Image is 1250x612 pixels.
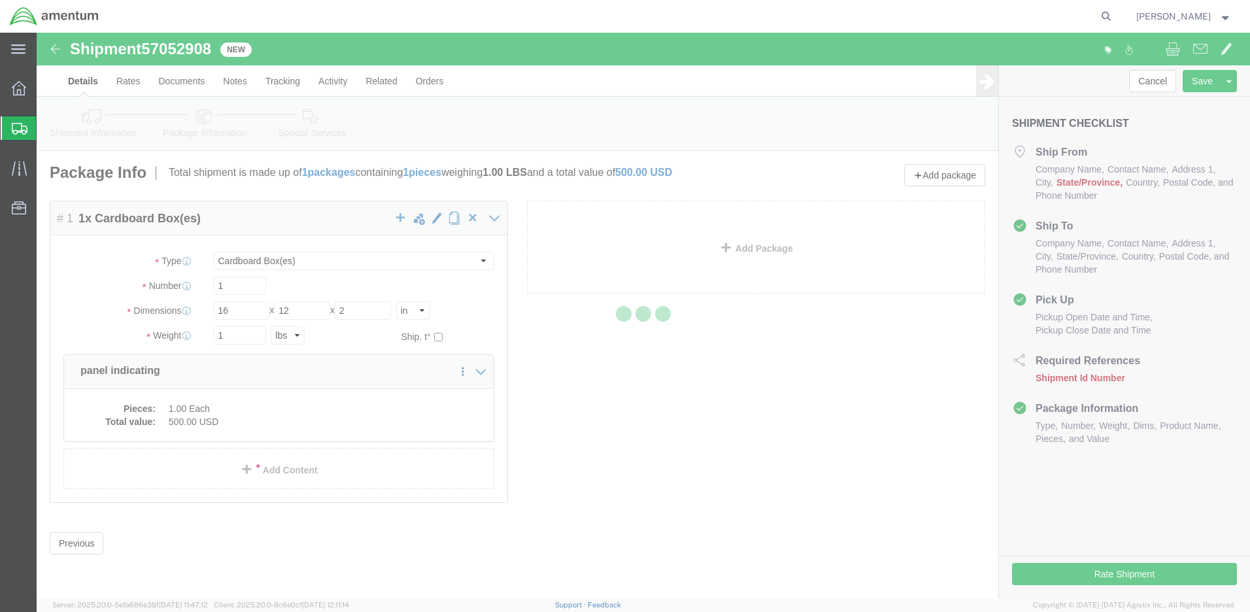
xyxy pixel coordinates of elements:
img: logo [9,7,99,26]
span: [DATE] 11:47:12 [159,601,208,609]
button: [PERSON_NAME] [1136,8,1232,24]
span: [DATE] 12:11:14 [302,601,349,609]
a: Support [555,601,588,609]
span: Client: 2025.20.0-8c6e0cf [214,601,349,609]
span: Kyle Recor [1136,9,1211,24]
a: Feedback [588,601,621,609]
span: Copyright © [DATE]-[DATE] Agistix Inc., All Rights Reserved [1033,600,1234,611]
span: Server: 2025.20.0-5efa686e39f [52,601,208,609]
